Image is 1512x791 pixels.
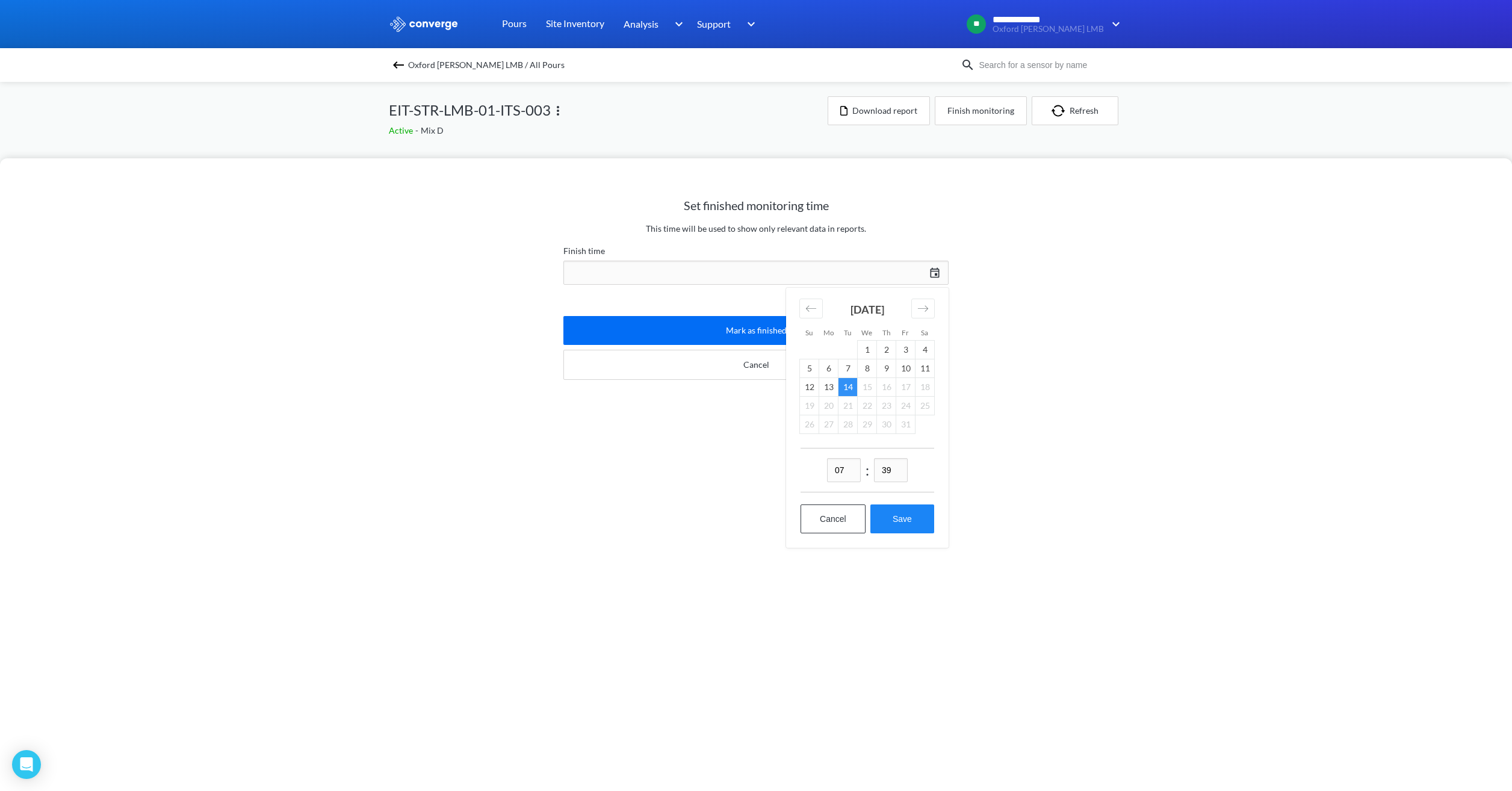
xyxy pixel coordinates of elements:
[1104,17,1123,31] img: downArrow.svg
[563,350,949,380] button: Cancel
[408,57,565,73] span: Oxford [PERSON_NAME] LMB / All Pours
[800,377,819,396] td: Sunday, October 12, 2025
[563,222,949,235] p: This time will be used to show only relevant data in reports.
[916,396,935,415] td: Not available. Saturday, October 25, 2025
[961,58,975,72] img: icon-search.svg
[819,377,838,396] td: Monday, October 13, 2025
[896,396,916,415] td: Not available. Friday, October 24, 2025
[902,328,909,337] small: Fr
[819,396,838,415] td: Not available. Monday, October 20, 2025
[870,504,934,533] button: Save
[916,340,935,359] td: Saturday, October 4, 2025
[866,459,869,482] span: :
[858,340,877,359] td: Wednesday, October 1, 2025
[563,244,949,258] label: Finish time
[896,359,916,377] td: Friday, October 10, 2025
[563,198,949,212] h2: Set finished monitoring time
[844,328,851,337] small: Tu
[800,415,819,433] td: Not available. Sunday, October 26, 2025
[916,377,935,396] td: Not available. Saturday, October 18, 2025
[861,328,872,337] small: We
[823,328,834,337] small: Mo
[819,359,838,377] td: Monday, October 6, 2025
[12,750,41,779] div: Open Intercom Messenger
[838,396,858,415] td: Not available. Tuesday, October 21, 2025
[877,415,896,433] td: Not available. Thursday, October 30, 2025
[858,396,877,415] td: Not available. Wednesday, October 22, 2025
[896,377,916,396] td: Not available. Friday, October 17, 2025
[877,396,896,415] td: Not available. Thursday, October 23, 2025
[896,340,916,359] td: Friday, October 3, 2025
[838,415,858,433] td: Not available. Tuesday, October 28, 2025
[805,328,813,337] small: Su
[921,328,928,337] small: Sa
[858,359,877,377] td: Wednesday, October 8, 2025
[877,377,896,396] td: Not available. Thursday, October 16, 2025
[858,415,877,433] td: Not available. Wednesday, October 29, 2025
[391,58,406,72] img: backspace.svg
[874,458,908,482] input: mm
[916,359,935,377] td: Saturday, October 11, 2025
[563,316,949,345] button: Mark as finished
[838,377,858,396] td: Selected. Tuesday, October 14, 2025
[850,303,884,316] strong: [DATE]
[827,458,861,482] input: hh
[800,359,819,377] td: Sunday, October 5, 2025
[800,396,819,415] td: Not available. Sunday, October 19, 2025
[896,415,916,433] td: Not available. Friday, October 31, 2025
[911,299,935,318] div: Move forward to switch to the next month.
[882,328,890,337] small: Th
[389,16,459,32] img: logo_ewhite.svg
[801,504,866,533] button: Cancel
[624,16,658,31] span: Analysis
[877,359,896,377] td: Thursday, October 9, 2025
[799,299,823,318] div: Move backward to switch to the previous month.
[667,17,686,31] img: downArrow.svg
[697,16,731,31] span: Support
[819,415,838,433] td: Not available. Monday, October 27, 2025
[975,58,1121,72] input: Search for a sensor by name
[786,288,949,548] div: Calendar
[838,359,858,377] td: Tuesday, October 7, 2025
[877,340,896,359] td: Thursday, October 2, 2025
[993,25,1104,34] span: Oxford [PERSON_NAME] LMB
[858,377,877,396] td: Not available. Wednesday, October 15, 2025
[739,17,758,31] img: downArrow.svg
